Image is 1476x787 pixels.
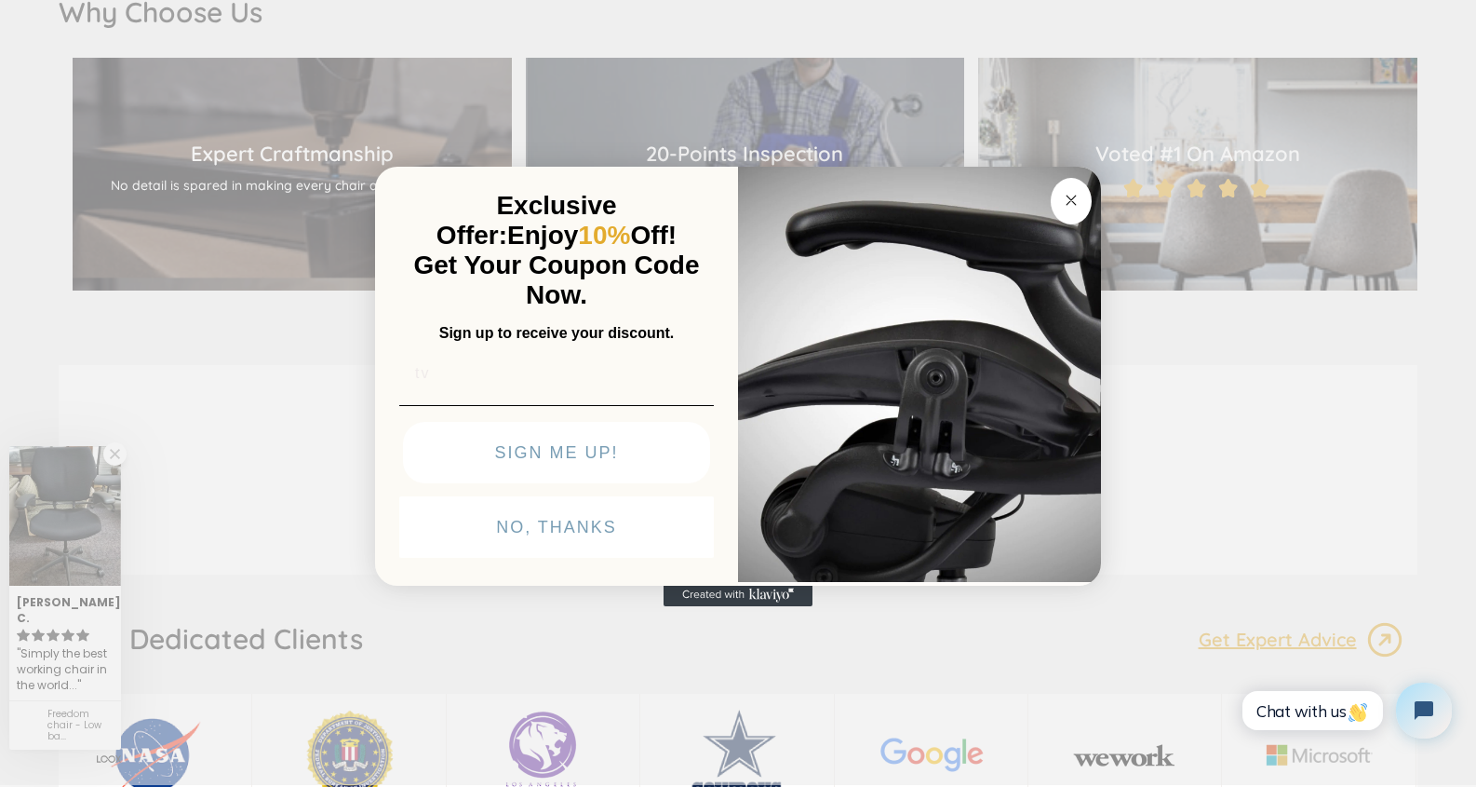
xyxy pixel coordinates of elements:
[738,163,1101,582] img: 92d77583-a095-41f6-84e7-858462e0427a.jpeg
[399,496,714,558] button: NO, THANKS
[399,405,714,406] img: underline
[403,422,710,483] button: SIGN ME UP!
[439,325,674,341] span: Sign up to receive your discount.
[1051,178,1092,224] button: Close dialog
[664,584,812,606] a: Created with Klaviyo - opens in a new tab
[578,221,630,250] span: 10%
[399,355,714,392] input: Email
[1222,667,1468,754] iframe: Tidio Chat
[414,251,700,309] span: Get Your Coupon Code Now.
[507,221,677,250] span: Enjoy Off!
[436,191,617,250] span: Exclusive Offer:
